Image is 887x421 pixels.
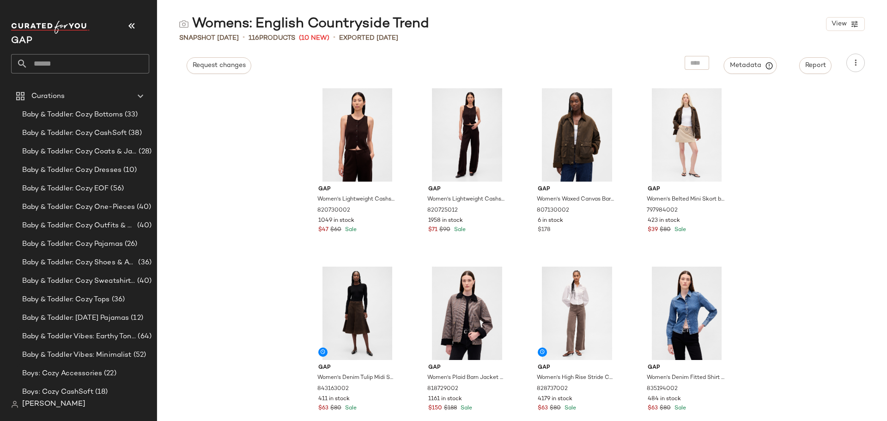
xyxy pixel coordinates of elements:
[317,374,395,382] span: Women's Denim Tulip Midi Skirt by Gap Dark Brown Size 30
[102,368,116,379] span: (22)
[317,207,350,215] span: 820730002
[427,195,505,204] span: Women's Lightweight Cashsoft Tailored Pants by Gap [PERSON_NAME] Size S
[109,183,124,194] span: (56)
[530,267,623,360] img: cn60594811.jpg
[452,227,466,233] span: Sale
[22,146,137,157] span: Baby & Toddler: Cozy Coats & Jackets
[22,183,109,194] span: Baby & Toddler: Cozy EOF
[729,61,772,70] span: Metadata
[537,385,568,393] span: 828737002
[648,217,680,225] span: 423 in stock
[22,257,136,268] span: Baby & Toddler: Cozy Shoes & Accessories
[530,88,623,182] img: cn59972939.jpg
[243,32,245,43] span: •
[427,207,458,215] span: 820725012
[563,405,576,411] span: Sale
[311,267,404,360] img: cn60456238.jpg
[343,227,357,233] span: Sale
[538,395,572,403] span: 4179 in stock
[330,404,341,413] span: $80
[249,35,259,42] span: 116
[22,239,123,250] span: Baby & Toddler: Cozy Pajamas
[805,62,826,69] span: Report
[136,257,152,268] span: (36)
[179,33,239,43] span: Snapshot [DATE]
[317,385,349,393] span: 843163002
[428,364,506,372] span: Gap
[648,185,726,194] span: Gap
[318,226,328,234] span: $47
[421,88,514,182] img: cn60216790.jpg
[22,313,129,323] span: Baby & Toddler: [DATE] Pajamas
[538,185,616,194] span: Gap
[317,195,395,204] span: Women's Lightweight Cashsoft Tailored Vest by Gap [PERSON_NAME] Size XS
[129,313,143,323] span: (12)
[132,350,146,360] span: (52)
[110,294,125,305] span: (36)
[647,207,678,215] span: 797984002
[249,33,295,43] div: Products
[135,220,152,231] span: (40)
[22,202,135,213] span: Baby & Toddler: Cozy One-Pieces
[122,165,137,176] span: (10)
[648,364,726,372] span: Gap
[537,374,615,382] span: Women's High Rise Stride Corduroy Wide-Leg Pants by Gap Plymouth Rock Brown Size 28
[339,33,398,43] p: Exported [DATE]
[135,202,151,213] span: (40)
[826,17,865,31] button: View
[192,62,246,69] span: Request changes
[333,32,335,43] span: •
[22,294,110,305] span: Baby & Toddler: Cozy Tops
[123,239,138,250] span: (26)
[444,404,457,413] span: $188
[22,220,135,231] span: Baby & Toddler: Cozy Outfits & Sets
[11,21,90,34] img: cfy_white_logo.C9jOOHJF.svg
[428,217,463,225] span: 1958 in stock
[427,374,505,382] span: Women's Plaid Barn Jacket by Gap Tonal Brown Plaid Size M
[318,395,350,403] span: 411 in stock
[428,226,437,234] span: $71
[318,217,354,225] span: 1049 in stock
[640,88,733,182] img: cn59930233.jpg
[318,404,328,413] span: $63
[127,128,142,139] span: (38)
[123,110,138,120] span: (33)
[660,404,671,413] span: $80
[311,88,404,182] img: cn60216752.jpg
[137,146,152,157] span: (28)
[11,36,32,46] span: Current Company Name
[22,276,135,287] span: Baby & Toddler: Cozy Sweatshirts & Sweatpants
[22,165,122,176] span: Baby & Toddler: Cozy Dresses
[343,405,357,411] span: Sale
[538,217,563,225] span: 6 in stock
[673,405,686,411] span: Sale
[673,227,686,233] span: Sale
[179,15,429,33] div: Womens: English Countryside Trend
[135,276,152,287] span: (40)
[831,20,847,28] span: View
[647,385,678,393] span: 835194002
[648,395,681,403] span: 484 in stock
[537,195,615,204] span: Women's Waxed Canvas Barn Jacket by Gap House Brown Size XL
[22,387,93,397] span: Boys: Cozy CashSoft
[648,404,658,413] span: $63
[537,207,569,215] span: 807130002
[459,405,472,411] span: Sale
[330,226,341,234] span: $60
[428,395,462,403] span: 1161 in stock
[647,195,725,204] span: Women's Belted Mini Skort by Gap Classic Khaki Tan Size S
[22,110,123,120] span: Baby & Toddler: Cozy Bottoms
[799,57,832,74] button: Report
[299,33,329,43] span: (10 New)
[22,399,85,410] span: [PERSON_NAME]
[22,350,132,360] span: Baby & Toddler Vibes: Minimalist
[428,185,506,194] span: Gap
[428,404,442,413] span: $150
[660,226,671,234] span: $80
[318,185,396,194] span: Gap
[538,404,548,413] span: $63
[318,364,396,372] span: Gap
[187,57,251,74] button: Request changes
[538,364,616,372] span: Gap
[550,404,561,413] span: $80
